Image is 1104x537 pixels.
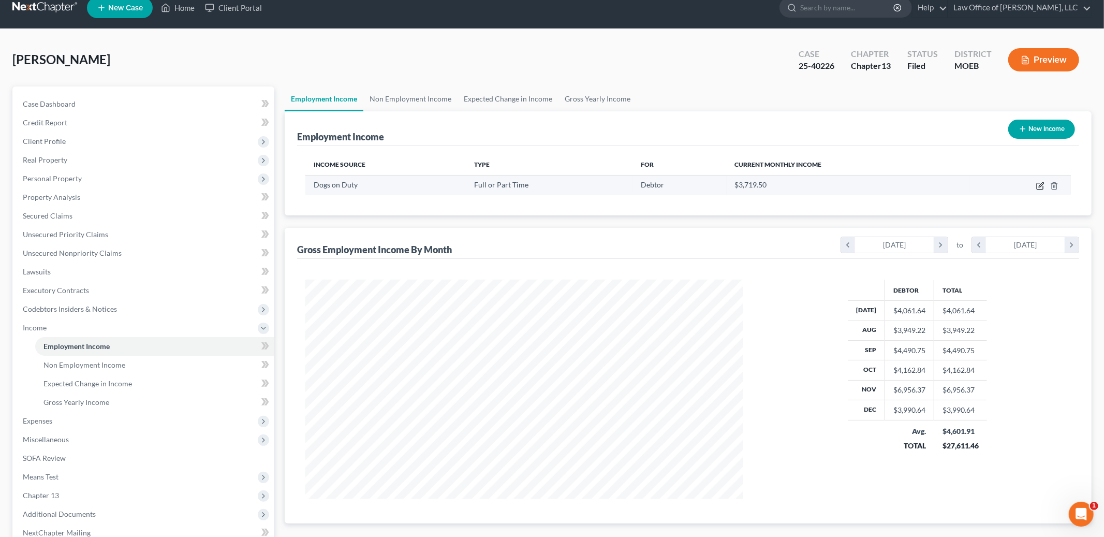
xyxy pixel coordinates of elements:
span: Executory Contracts [23,286,89,295]
span: Dogs on Duty [314,180,358,189]
a: Unsecured Priority Claims [14,225,274,244]
th: [DATE] [848,301,885,321]
span: to [956,240,963,250]
a: Unsecured Nonpriority Claims [14,244,274,263]
a: Secured Claims [14,207,274,225]
td: $4,162.84 [934,360,987,380]
div: $27,611.46 [943,441,979,451]
i: chevron_left [841,237,855,253]
div: $4,490.75 [893,345,925,356]
span: Codebtors Insiders & Notices [23,304,117,313]
span: Income [23,323,47,332]
span: Unsecured Nonpriority Claims [23,249,122,257]
span: New Case [108,4,143,12]
a: Credit Report [14,113,274,132]
td: $6,956.37 [934,380,987,400]
span: Gross Yearly Income [43,398,109,407]
span: Type [475,161,490,168]
div: Chapter [851,60,891,72]
span: [PERSON_NAME] [12,52,110,67]
div: [DATE] [986,237,1065,253]
td: $4,061.64 [934,301,987,321]
span: Means Test [23,472,58,481]
a: Expected Change in Income [458,86,558,111]
th: Aug [848,321,885,340]
span: Secured Claims [23,211,72,220]
span: Credit Report [23,118,67,127]
span: Current Monthly Income [735,161,822,168]
th: Sep [848,340,885,360]
span: Debtor [641,180,665,189]
th: Dec [848,400,885,420]
a: Gross Yearly Income [558,86,637,111]
div: Avg. [893,426,926,437]
span: Personal Property [23,174,82,183]
a: Expected Change in Income [35,374,274,393]
div: $6,956.37 [893,385,925,395]
span: Non Employment Income [43,360,125,369]
a: Employment Income [35,337,274,356]
span: For [641,161,654,168]
span: Expenses [23,416,52,425]
span: Case Dashboard [23,99,76,108]
span: Income Source [314,161,365,168]
a: Property Analysis [14,188,274,207]
div: Filed [907,60,938,72]
a: Lawsuits [14,263,274,281]
span: Miscellaneous [23,435,69,444]
span: SOFA Review [23,454,66,462]
div: $4,162.84 [893,365,925,375]
div: Gross Employment Income By Month [297,243,452,256]
a: Case Dashboard [14,95,274,113]
i: chevron_right [934,237,948,253]
span: NextChapter Mailing [23,528,91,537]
td: $3,990.64 [934,400,987,420]
span: Chapter 13 [23,491,59,500]
a: Employment Income [285,86,363,111]
span: $3,719.50 [735,180,767,189]
div: Chapter [851,48,891,60]
a: Gross Yearly Income [35,393,274,412]
div: Status [907,48,938,60]
div: $4,061.64 [893,306,925,316]
span: Property Analysis [23,193,80,201]
iframe: Intercom live chat [1069,502,1094,527]
span: Real Property [23,155,67,164]
th: Nov [848,380,885,400]
div: [DATE] [855,237,934,253]
i: chevron_left [972,237,986,253]
span: Full or Part Time [475,180,529,189]
div: MOEB [954,60,992,72]
span: Expected Change in Income [43,379,132,388]
span: 1 [1090,502,1098,510]
th: Total [934,280,987,300]
a: Non Employment Income [363,86,458,111]
a: Non Employment Income [35,356,274,374]
td: $3,949.22 [934,321,987,340]
button: New Income [1008,120,1075,139]
span: Lawsuits [23,267,51,276]
th: Debtor [885,280,934,300]
div: TOTAL [893,441,926,451]
span: Unsecured Priority Claims [23,230,108,239]
th: Oct [848,360,885,380]
span: Client Profile [23,137,66,146]
span: Employment Income [43,342,110,351]
div: $3,949.22 [893,325,925,336]
div: $4,601.91 [943,426,979,437]
div: Case [799,48,834,60]
div: 25-40226 [799,60,834,72]
a: Executory Contracts [14,281,274,300]
span: Additional Documents [23,510,96,518]
div: Employment Income [297,130,384,143]
a: SOFA Review [14,449,274,468]
button: Preview [1008,48,1079,71]
span: 13 [881,61,891,70]
div: District [954,48,992,60]
td: $4,490.75 [934,340,987,360]
i: chevron_right [1065,237,1079,253]
div: $3,990.64 [893,405,925,415]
